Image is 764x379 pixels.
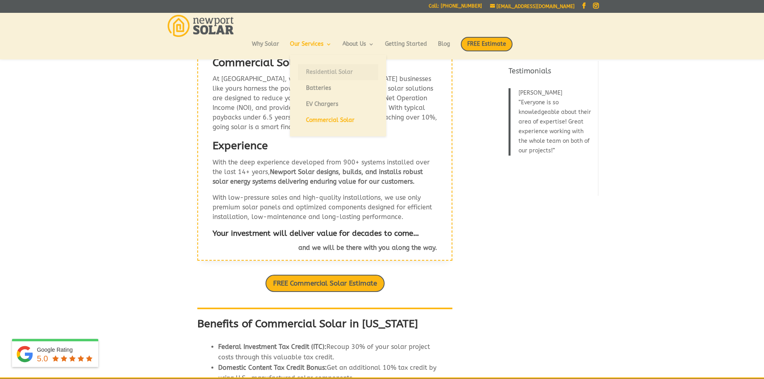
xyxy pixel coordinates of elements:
a: Why Solar [252,41,279,55]
b: Domestic Content Tax Credit Bonus: [218,364,327,371]
a: Call: [PHONE_NUMBER] [429,4,482,12]
span: At [GEOGRAPHIC_DATA], we specialize in helping [US_STATE] businesses like yours harness the power... [213,75,437,131]
span: Recoup 30% of your solar project costs through this valuable tax credit. [218,343,430,361]
img: Newport Solar | Solar Energy Optimized. [168,15,234,37]
a: Commercial Solar [298,112,378,128]
a: About Us [342,41,374,55]
b: Benefits of Commercial Solar in [US_STATE] [197,317,418,330]
strong: Your investment will deliver value for decades to come… [213,229,419,238]
a: Getting Started [385,41,427,55]
span: [PERSON_NAME] [519,89,562,96]
span: FREE Estimate [461,37,513,51]
blockquote: Everyone is so knowledgeable about their area of expertise! Great experience working with the who... [509,88,593,156]
a: Batteries [298,80,378,96]
h4: Testimonials [509,66,593,80]
strong: Experience [213,139,268,152]
p: With the deep experience developed from 900+ systems installed over the last 14+ years, [213,158,437,193]
span: 5.0 [37,354,48,363]
b: Federal Investment Tax Credit (ITC): [218,343,326,351]
strong: Newport Solar designs, builds, and installs robust solar energy systems delivering enduring value... [213,168,423,185]
a: Blog [438,41,450,55]
a: Our Services [290,41,332,55]
div: Google Rating [37,346,94,354]
a: [EMAIL_ADDRESS][DOMAIN_NAME] [490,4,575,9]
a: Residential Solar [298,64,378,80]
a: FREE Commercial Solar Estimate [265,275,385,292]
strong: Commercial Solar [213,56,304,69]
a: EV Chargers [298,96,378,112]
p: With low-pressure sales and high-quality installations, we use only premium solar panels and opti... [213,193,437,228]
a: FREE Estimate [461,37,513,59]
strong: and we will be there with you along the way. [298,244,437,251]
